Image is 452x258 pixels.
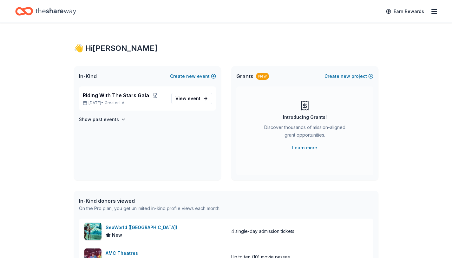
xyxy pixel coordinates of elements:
[256,73,269,80] div: New
[188,96,200,101] span: event
[170,72,216,80] button: Createnewevent
[83,100,166,105] p: [DATE] •
[106,249,141,257] div: AMC Theatres
[112,231,122,239] span: New
[15,4,76,19] a: Home
[171,93,212,104] a: View event
[175,95,200,102] span: View
[106,224,180,231] div: SeaWorld ([GEOGRAPHIC_DATA])
[105,100,124,105] span: Greater LA
[324,72,373,80] button: Createnewproject
[84,223,102,240] img: Image for SeaWorld (San Diego)
[79,197,220,205] div: In-Kind donors viewed
[236,72,253,80] span: Grants
[341,72,350,80] span: new
[74,43,378,53] div: 👋 Hi [PERSON_NAME]
[283,113,327,121] div: Introducing Grants!
[292,144,317,152] a: Learn more
[79,116,119,123] h4: Show past events
[262,124,348,141] div: Discover thousands of mission-aligned grant opportunities.
[83,92,149,99] span: Riding With The Stars Gala
[79,205,220,212] div: On the Pro plan, you get unlimited in-kind profile views each month.
[79,116,126,123] button: Show past events
[79,72,97,80] span: In-Kind
[231,227,294,235] div: 4 single-day admission tickets
[186,72,196,80] span: new
[382,6,428,17] a: Earn Rewards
